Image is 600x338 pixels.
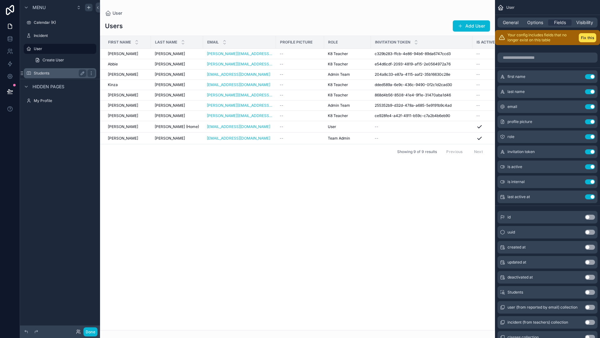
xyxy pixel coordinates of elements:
[207,40,219,45] span: Email
[108,40,131,45] span: First name
[507,194,530,199] span: last active at
[42,58,64,63] span: Create User
[34,20,95,25] label: Calendar (K)
[24,18,96,28] a: Calendar (K)
[280,40,312,45] span: Profile picture
[579,33,596,42] button: Fix this
[507,119,532,124] span: profile picture
[83,327,97,336] button: Done
[34,98,95,103] label: My Profile
[507,215,511,220] span: id
[503,19,518,26] span: General
[34,71,84,76] label: Students
[507,260,526,265] span: updated at
[31,55,96,65] a: Create User
[507,74,525,79] span: first name
[507,320,568,325] span: incident (from teachers) collection
[24,44,96,54] a: User
[576,19,593,26] span: Visibility
[507,290,523,295] span: Students
[507,230,515,235] span: uuid
[375,40,410,45] span: Invitation token
[507,305,577,310] span: user (from reported by email) collection
[507,275,533,280] span: deactivated at
[507,179,525,184] span: is internal
[507,164,522,169] span: is active
[397,149,437,154] span: Showing 9 of 9 results
[507,245,526,250] span: created at
[507,104,517,109] span: email
[507,134,514,139] span: role
[507,149,535,154] span: invitation token
[24,96,96,106] a: My Profile
[527,19,543,26] span: Options
[155,40,177,45] span: Last name
[328,40,338,45] span: Role
[507,33,576,43] p: Your config includes fields that no longer exist on this table
[554,19,566,26] span: Fields
[34,46,92,51] label: User
[24,68,96,78] a: Students
[32,84,64,90] span: Hidden pages
[32,4,46,11] span: Menu
[34,33,95,38] label: Incident
[477,40,495,45] span: Is active
[24,31,96,41] a: Incident
[506,5,515,10] span: User
[507,89,525,94] span: last name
